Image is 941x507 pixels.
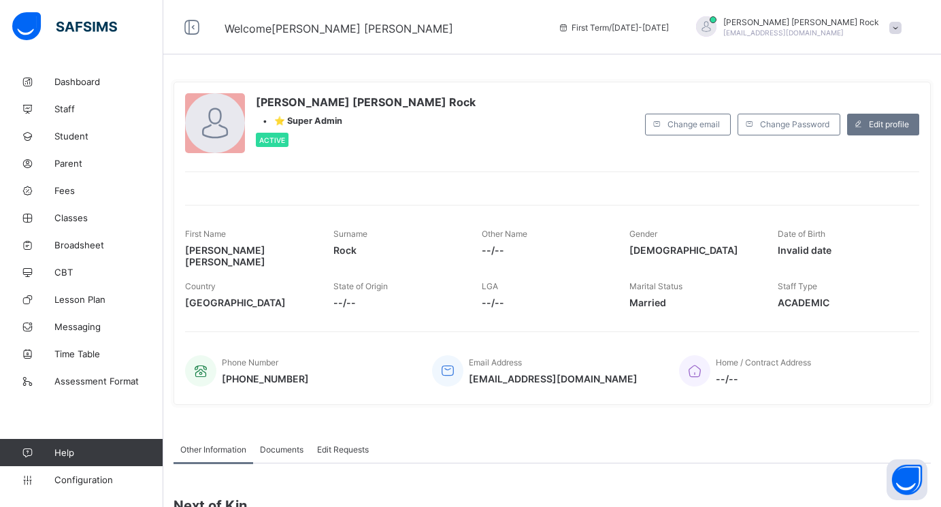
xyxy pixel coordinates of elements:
span: Help [54,447,163,458]
span: [GEOGRAPHIC_DATA] [185,297,313,308]
span: Parent [54,158,163,169]
span: Other Information [180,444,246,455]
span: Staff Type [778,281,817,291]
span: Rock [333,244,461,256]
span: Active [259,136,285,144]
span: [PHONE_NUMBER] [222,373,309,385]
span: First Name [185,229,226,239]
span: [PERSON_NAME] [PERSON_NAME] [185,244,313,267]
span: Broadsheet [54,240,163,250]
span: session/term information [558,22,669,33]
span: Configuration [54,474,163,485]
span: [PERSON_NAME] [PERSON_NAME] Rock [256,95,476,109]
span: [EMAIL_ADDRESS][DOMAIN_NAME] [469,373,638,385]
span: Invalid date [778,244,906,256]
span: LGA [482,281,498,291]
span: Other Name [482,229,527,239]
span: Change email [667,119,720,129]
span: Married [629,297,757,308]
span: --/-- [482,244,610,256]
span: --/-- [716,373,811,385]
span: Edit Requests [317,444,369,455]
img: safsims [12,12,117,41]
span: Fees [54,185,163,196]
span: Date of Birth [778,229,825,239]
span: State of Origin [333,281,388,291]
span: [PERSON_NAME] [PERSON_NAME] Rock [723,17,879,27]
span: Surname [333,229,367,239]
span: Messaging [54,321,163,332]
span: Time Table [54,348,163,359]
span: Documents [260,444,303,455]
div: Karen AdinaRock [682,16,908,39]
span: Lesson Plan [54,294,163,305]
button: Open asap [887,459,927,500]
span: Dashboard [54,76,163,87]
span: ACADEMIC [778,297,906,308]
span: Change Password [760,119,829,129]
span: Assessment Format [54,376,163,387]
div: • [256,116,476,126]
span: [DEMOGRAPHIC_DATA] [629,244,757,256]
span: Staff [54,103,163,114]
span: Student [54,131,163,142]
span: Email Address [469,357,522,367]
span: Home / Contract Address [716,357,811,367]
span: CBT [54,267,163,278]
span: Gender [629,229,657,239]
span: Edit profile [869,119,909,129]
span: Phone Number [222,357,278,367]
span: Marital Status [629,281,682,291]
span: Country [185,281,216,291]
span: ⭐ Super Admin [274,116,342,126]
span: [EMAIL_ADDRESS][DOMAIN_NAME] [723,29,844,37]
span: --/-- [333,297,461,308]
span: --/-- [482,297,610,308]
span: Welcome [PERSON_NAME] [PERSON_NAME] [225,22,453,35]
span: Classes [54,212,163,223]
